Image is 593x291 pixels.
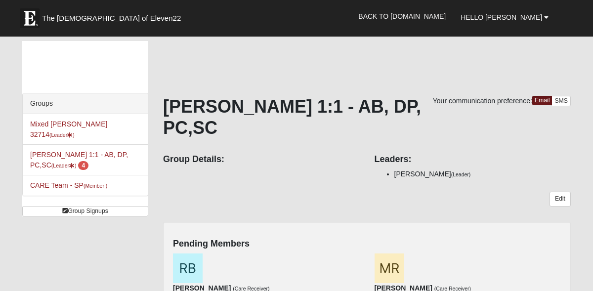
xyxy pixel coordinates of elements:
h1: [PERSON_NAME] 1:1 - AB, DP, PC,SC [163,96,571,138]
small: (Leader) [451,171,471,177]
a: Group Signups [22,206,148,216]
a: [PERSON_NAME] 1:1 - AB, DP, PC,SC(Leader) 4 [30,151,128,169]
a: The [DEMOGRAPHIC_DATA] of Eleven22 [15,3,212,28]
small: (Leader ) [51,163,77,168]
a: Edit [550,192,571,206]
a: SMS [551,96,571,106]
h4: Group Details: [163,154,360,165]
a: CARE Team - SP(Member ) [30,181,107,189]
span: Hello [PERSON_NAME] [461,13,542,21]
h4: Pending Members [173,239,561,249]
small: (Member ) [84,183,107,189]
span: Your communication preference: [433,97,532,105]
li: [PERSON_NAME] [394,169,571,179]
small: (Leader ) [49,132,75,138]
span: The [DEMOGRAPHIC_DATA] of Eleven22 [42,13,181,23]
div: Groups [23,93,148,114]
a: Email [532,96,552,105]
a: Hello [PERSON_NAME] [453,5,556,30]
h4: Leaders: [375,154,571,165]
img: Eleven22 logo [20,8,40,28]
a: Mixed [PERSON_NAME] 32714(Leader) [30,120,107,138]
a: Back to [DOMAIN_NAME] [351,4,453,29]
span: number of pending members [78,161,88,170]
